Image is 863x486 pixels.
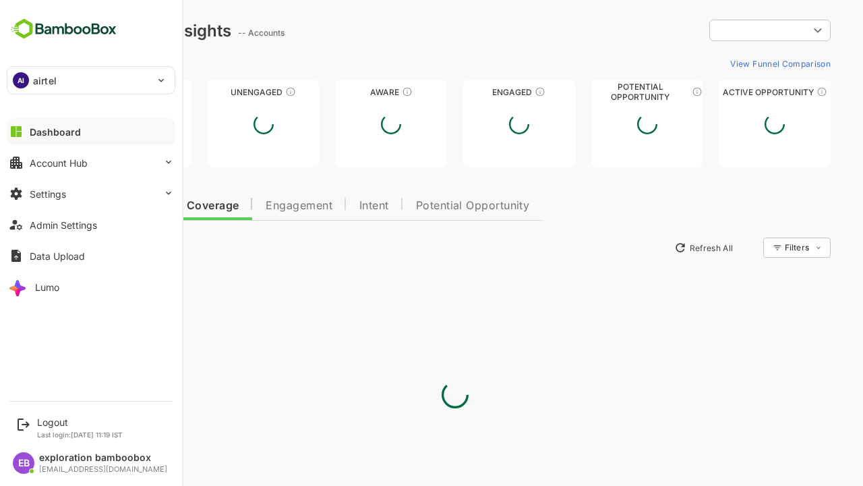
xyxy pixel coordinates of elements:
div: Admin Settings [30,219,97,231]
button: Admin Settings [7,211,175,238]
div: These accounts have not been engaged with for a defined time period [110,86,121,97]
img: BambooboxFullLogoMark.5f36c76dfaba33ec1ec1367b70bb1252.svg [7,16,121,42]
div: exploration bamboobox [39,452,167,464]
div: These accounts are warm, further nurturing would qualify them to MQAs [487,86,498,97]
div: ​ [662,18,783,43]
span: Data Quality and Coverage [46,200,191,211]
div: These accounts have not shown enough engagement and need nurturing [238,86,249,97]
button: Account Hub [7,149,175,176]
div: These accounts are MQAs and can be passed on to Inside Sales [645,86,655,97]
div: Data Upload [30,250,85,262]
div: Potential Opportunity [544,87,656,97]
span: Intent [312,200,342,211]
div: Lumo [35,281,59,293]
span: Engagement [218,200,285,211]
button: New Insights [32,236,131,260]
div: Unengaged [160,87,272,97]
div: Filters [736,236,783,260]
div: EB [13,452,34,474]
div: Active Opportunity [672,87,783,97]
button: Refresh All [621,237,692,259]
div: Filters [738,242,762,252]
div: Dashboard [30,126,81,138]
ag: -- Accounts [191,28,241,38]
button: Lumo [7,273,175,300]
div: AI [13,72,29,88]
button: Data Upload [7,242,175,269]
button: Settings [7,180,175,207]
div: Account Hub [30,157,88,169]
div: Dashboard Insights [32,21,184,40]
div: Engaged [416,87,528,97]
div: Logout [37,416,123,428]
div: These accounts have just entered the buying cycle and need further nurturing [355,86,365,97]
div: AIairtel [7,67,175,94]
p: airtel [33,74,57,88]
button: View Funnel Comparison [678,53,783,74]
button: Dashboard [7,118,175,145]
p: Last login: [DATE] 11:19 IST [37,431,123,439]
div: Unreached [32,87,144,97]
div: Aware [288,87,400,97]
div: Settings [30,188,66,200]
div: These accounts have open opportunities which might be at any of the Sales Stages [769,86,780,97]
span: Potential Opportunity [369,200,483,211]
div: [EMAIL_ADDRESS][DOMAIN_NAME] [39,465,167,474]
